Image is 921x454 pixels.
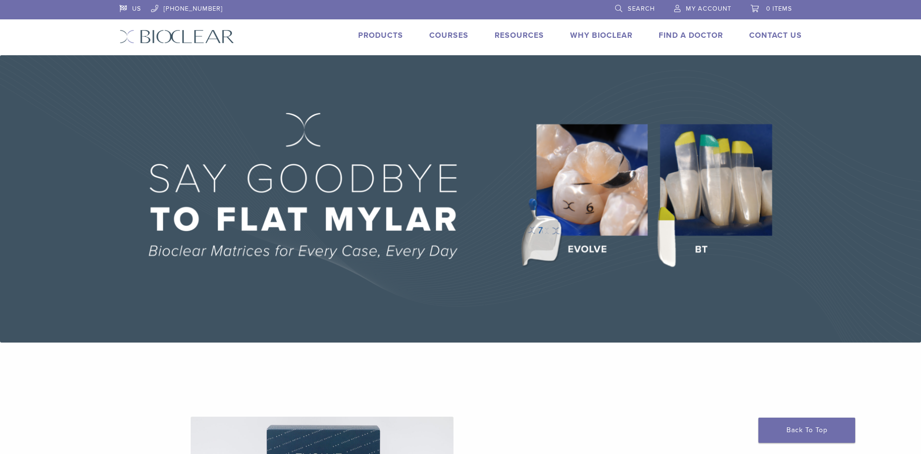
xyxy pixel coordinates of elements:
[628,5,655,13] span: Search
[495,31,544,40] a: Resources
[686,5,731,13] span: My Account
[570,31,633,40] a: Why Bioclear
[358,31,403,40] a: Products
[758,418,855,443] a: Back To Top
[429,31,468,40] a: Courses
[659,31,723,40] a: Find A Doctor
[120,30,234,44] img: Bioclear
[766,5,792,13] span: 0 items
[749,31,802,40] a: Contact Us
